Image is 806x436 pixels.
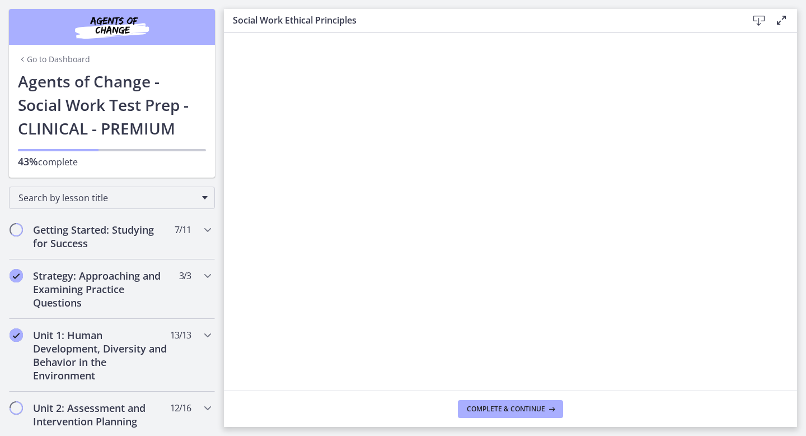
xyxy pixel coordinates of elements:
i: Completed [10,269,23,282]
img: Agents of Change [45,13,179,40]
span: 7 / 11 [175,223,191,236]
p: complete [18,155,206,169]
span: Search by lesson title [18,192,196,204]
span: 13 / 13 [170,328,191,342]
h2: Unit 1: Human Development, Diversity and Behavior in the Environment [33,328,170,382]
h3: Social Work Ethical Principles [233,13,730,27]
span: 12 / 16 [170,401,191,415]
span: 3 / 3 [179,269,191,282]
i: Completed [10,328,23,342]
span: Complete & continue [467,405,545,414]
h1: Agents of Change - Social Work Test Prep - CLINICAL - PREMIUM [18,69,206,140]
span: 43% [18,155,38,168]
div: Search by lesson title [9,187,215,209]
button: Complete & continue [458,400,563,418]
h2: Strategy: Approaching and Examining Practice Questions [33,269,170,309]
h2: Unit 2: Assessment and Intervention Planning [33,401,170,428]
h2: Getting Started: Studying for Success [33,223,170,250]
a: Go to Dashboard [18,54,90,65]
